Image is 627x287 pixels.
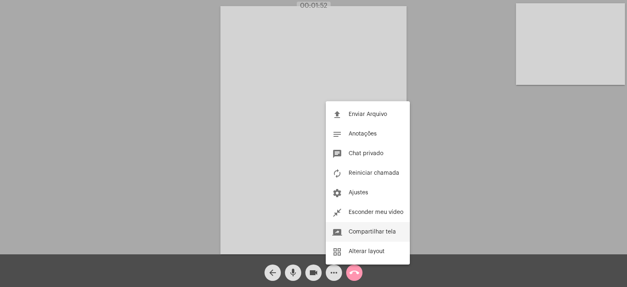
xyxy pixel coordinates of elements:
mat-icon: autorenew [332,169,342,178]
span: Esconder meu vídeo [349,209,403,215]
mat-icon: file_upload [332,110,342,120]
span: Ajustes [349,190,368,196]
mat-icon: chat [332,149,342,159]
span: Alterar layout [349,249,385,254]
mat-icon: notes [332,129,342,139]
span: Compartilhar tela [349,229,396,235]
mat-icon: settings [332,188,342,198]
mat-icon: close_fullscreen [332,208,342,218]
span: Reiniciar chamada [349,170,399,176]
mat-icon: grid_view [332,247,342,257]
span: Enviar Arquivo [349,111,387,117]
mat-icon: screen_share [332,227,342,237]
span: Chat privado [349,151,383,156]
span: Anotações [349,131,377,137]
